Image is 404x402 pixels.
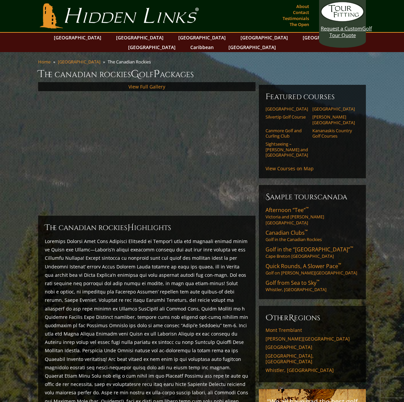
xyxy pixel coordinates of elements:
[266,229,359,242] a: Canadian Clubs™Golf in the Canadian Rockies
[321,2,364,38] a: Request a CustomGolf Tour Quote
[266,279,319,286] span: Golf from Sea to Sky
[266,367,359,373] a: Whistler, [GEOGRAPHIC_DATA]
[266,165,314,172] a: View Courses on Map
[113,33,167,42] a: [GEOGRAPHIC_DATA]
[306,206,309,211] sup: ™
[266,114,308,120] a: Silvertip Golf Course
[266,313,359,323] h6: ther egions
[58,59,100,65] a: [GEOGRAPHIC_DATA]
[266,91,359,102] h6: Featured Courses
[266,262,359,276] a: Quick Rounds, A Slower Pace™Golf on [PERSON_NAME][GEOGRAPHIC_DATA]
[266,313,273,323] span: O
[295,2,311,11] a: About
[50,33,105,42] a: [GEOGRAPHIC_DATA]
[127,222,134,233] span: H
[266,206,359,226] a: Afternoon “Tee”™Victoria and [PERSON_NAME][GEOGRAPHIC_DATA]
[237,33,291,42] a: [GEOGRAPHIC_DATA]
[45,222,249,233] h2: The Canadian Rockies ighlights
[321,25,362,32] span: Request a Custom
[266,262,341,270] span: Quick Rounds, A Slower Pace
[266,327,359,333] a: Mont Tremblant
[266,353,359,365] a: [GEOGRAPHIC_DATA], [GEOGRAPHIC_DATA]
[350,245,353,251] sup: ™
[266,141,308,158] a: Sightseeing – [PERSON_NAME] and [GEOGRAPHIC_DATA]
[187,42,217,52] a: Caribbean
[316,278,319,284] sup: ™
[312,114,355,125] a: [PERSON_NAME][GEOGRAPHIC_DATA]
[38,59,50,65] a: Home
[312,106,355,112] a: [GEOGRAPHIC_DATA]
[266,344,359,350] a: [GEOGRAPHIC_DATA]
[312,128,355,139] a: Kananaskis Country Golf Courses
[266,106,308,112] a: [GEOGRAPHIC_DATA]
[305,228,308,234] sup: ™
[299,33,353,42] a: [GEOGRAPHIC_DATA]
[338,262,341,267] sup: ™
[288,20,311,29] a: The Open
[108,59,154,65] li: The Canadian Rockies
[125,42,179,52] a: [GEOGRAPHIC_DATA]
[266,246,359,259] a: Golf in the “[GEOGRAPHIC_DATA]”™Cape Breton [GEOGRAPHIC_DATA]
[266,128,308,139] a: Canmore Golf and Curling Club
[131,67,139,81] span: G
[266,206,309,214] span: Afternoon “Tee”
[225,42,279,52] a: [GEOGRAPHIC_DATA]
[266,336,359,342] a: [PERSON_NAME][GEOGRAPHIC_DATA]
[289,313,294,323] span: R
[266,192,359,202] h6: Sample ToursCanada
[154,67,160,81] span: P
[266,229,308,236] span: Canadian Clubs
[128,83,165,90] a: View Full Gallery
[266,279,359,292] a: Golf from Sea to Sky™Whistler, [GEOGRAPHIC_DATA]
[266,246,353,253] span: Golf in the “[GEOGRAPHIC_DATA]”
[38,67,366,81] h1: The Canadian Rockies olf ackages
[175,33,229,42] a: [GEOGRAPHIC_DATA]
[281,14,311,23] a: Testimonials
[291,8,311,17] a: Contact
